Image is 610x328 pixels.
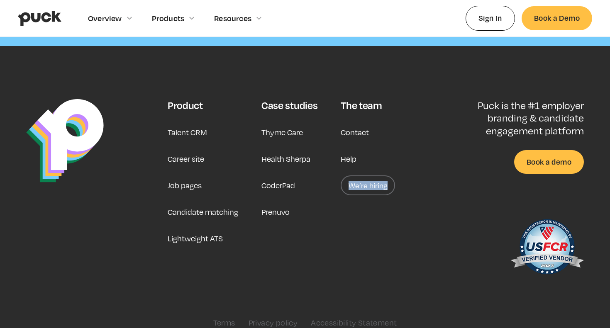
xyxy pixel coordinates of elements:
img: Puck Logo [26,99,104,182]
a: Health Sherpa [261,149,310,169]
a: Lightweight ATS [168,228,223,248]
a: Book a Demo [522,6,592,30]
div: Product [168,99,203,112]
a: Help [341,149,356,169]
p: Puck is the #1 employer branding & candidate engagement platform [451,99,584,137]
a: We’re hiring [341,175,395,195]
a: Prenuvo [261,202,290,222]
a: Candidate matching [168,202,238,222]
a: Book a demo [514,150,584,174]
div: Overview [88,14,122,23]
div: The team [341,99,382,112]
div: Products [152,14,185,23]
div: Case studies [261,99,317,112]
div: Resources [214,14,251,23]
img: US Federal Contractor Registration System for Award Management Verified Vendor Seal [510,215,584,282]
a: Terms [213,318,235,327]
a: Talent CRM [168,122,207,142]
a: Privacy policy [249,318,298,327]
a: CoderPad [261,175,295,195]
a: Accessibility Statement [311,318,397,327]
a: Thyme Care [261,122,303,142]
a: Sign In [466,6,515,30]
a: Job pages [168,175,202,195]
a: Career site [168,149,204,169]
a: Contact [341,122,369,142]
